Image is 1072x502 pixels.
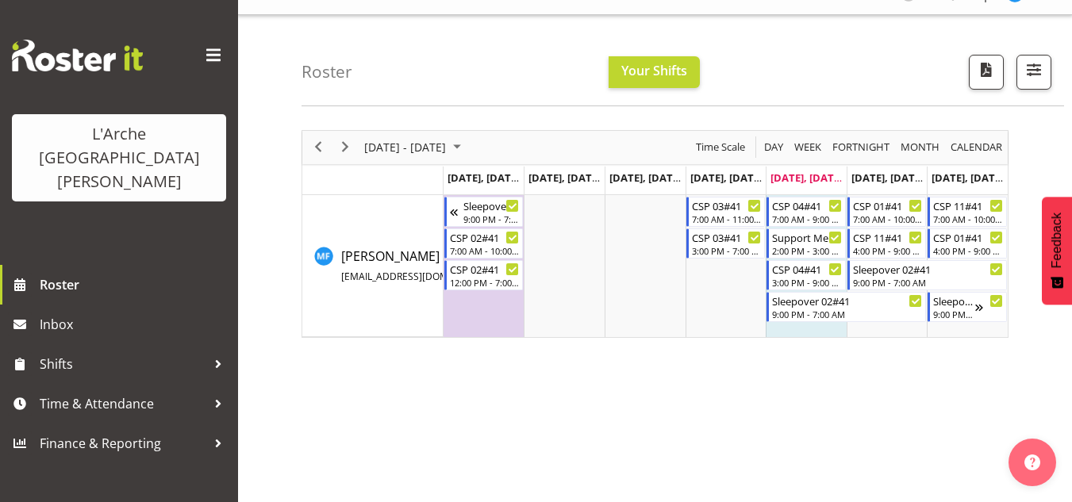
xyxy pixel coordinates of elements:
[928,228,1007,259] div: Melissa Fry"s event - CSP 01#41 Begin From Sunday, September 28, 2025 at 4:00:00 PM GMT+13:00 End...
[928,292,1007,322] div: Melissa Fry"s event - Sleepover 02#41 Begin From Sunday, September 28, 2025 at 9:00:00 PM GMT+13:...
[335,137,356,157] button: Next
[853,197,923,213] div: CSP 01#41
[690,171,763,185] span: [DATE], [DATE]
[933,293,975,308] div: Sleepover 02#41
[450,244,520,257] div: 7:00 AM - 10:00 AM
[444,260,524,290] div: Melissa Fry"s event - CSP 02#41 Begin From Monday, September 22, 2025 at 12:00:00 PM GMT+12:00 En...
[772,197,842,213] div: CSP 04#41
[302,63,352,81] h4: Roster
[772,308,922,320] div: 9:00 PM - 7:00 AM
[686,197,766,227] div: Melissa Fry"s event - CSP 03#41 Begin From Thursday, September 25, 2025 at 7:00:00 AM GMT+12:00 E...
[1042,197,1072,305] button: Feedback - Show survey
[692,213,762,225] div: 7:00 AM - 11:00 AM
[40,392,206,416] span: Time & Attendance
[847,197,927,227] div: Melissa Fry"s event - CSP 01#41 Begin From Saturday, September 27, 2025 at 7:00:00 AM GMT+12:00 E...
[1024,454,1040,470] img: help-xxl-2.png
[933,197,1003,213] div: CSP 11#41
[763,137,785,157] span: Day
[40,431,206,455] span: Finance & Reporting
[341,270,499,283] span: [EMAIL_ADDRESS][DOMAIN_NAME]
[853,229,923,245] div: CSP 11#41
[772,293,922,308] div: Sleepover 02#41
[928,197,1007,227] div: Melissa Fry"s event - CSP 11#41 Begin From Sunday, September 28, 2025 at 7:00:00 AM GMT+13:00 End...
[899,137,941,157] span: Month
[853,261,1003,277] div: Sleepover 02#41
[450,276,520,289] div: 12:00 PM - 7:00 PM
[1016,55,1051,90] button: Filter Shifts
[305,131,332,164] div: previous period
[450,261,520,277] div: CSP 02#41
[528,171,601,185] span: [DATE], [DATE]
[767,197,846,227] div: Melissa Fry"s event - CSP 04#41 Begin From Friday, September 26, 2025 at 7:00:00 AM GMT+12:00 End...
[692,197,762,213] div: CSP 03#41
[332,131,359,164] div: next period
[770,171,843,185] span: [DATE], [DATE]
[692,229,762,245] div: CSP 03#41
[853,213,923,225] div: 7:00 AM - 10:00 AM
[302,130,1009,338] div: Timeline Week of September 26, 2025
[609,171,682,185] span: [DATE], [DATE]
[692,244,762,257] div: 3:00 PM - 7:00 PM
[302,195,444,337] td: Melissa Fry resource
[450,229,520,245] div: CSP 02#41
[694,137,748,157] button: Time Scale
[933,213,1003,225] div: 7:00 AM - 10:00 AM
[772,229,842,245] div: Support Meeting #41
[444,228,524,259] div: Melissa Fry"s event - CSP 02#41 Begin From Monday, September 22, 2025 at 7:00:00 AM GMT+12:00 End...
[772,213,842,225] div: 7:00 AM - 9:00 AM
[363,137,448,157] span: [DATE] - [DATE]
[847,228,927,259] div: Melissa Fry"s event - CSP 11#41 Begin From Saturday, September 27, 2025 at 4:00:00 PM GMT+12:00 E...
[463,213,520,225] div: 9:00 PM - 7:00 AM
[762,137,786,157] button: Timeline Day
[853,276,1003,289] div: 9:00 PM - 7:00 AM
[621,62,687,79] span: Your Shifts
[853,244,923,257] div: 4:00 PM - 9:00 PM
[772,244,842,257] div: 2:00 PM - 3:00 PM
[341,247,568,285] a: [PERSON_NAME][EMAIL_ADDRESS][DOMAIN_NAME]
[792,137,824,157] button: Timeline Week
[932,171,1004,185] span: [DATE], [DATE]
[28,122,210,194] div: L'Arche [GEOGRAPHIC_DATA][PERSON_NAME]
[609,56,700,88] button: Your Shifts
[767,228,846,259] div: Melissa Fry"s event - Support Meeting #41 Begin From Friday, September 26, 2025 at 2:00:00 PM GMT...
[444,197,524,227] div: Melissa Fry"s event - Sleepover 02#41 Begin From Sunday, September 21, 2025 at 9:00:00 PM GMT+12:...
[830,137,893,157] button: Fortnight
[948,137,1005,157] button: Month
[40,273,230,297] span: Roster
[308,137,329,157] button: Previous
[933,308,975,320] div: 9:00 PM - 7:00 AM
[1050,213,1064,268] span: Feedback
[444,195,1008,337] table: Timeline Week of September 26, 2025
[933,229,1003,245] div: CSP 01#41
[767,260,846,290] div: Melissa Fry"s event - CSP 04#41 Begin From Friday, September 26, 2025 at 3:00:00 PM GMT+12:00 End...
[40,352,206,376] span: Shifts
[969,55,1004,90] button: Download a PDF of the roster according to the set date range.
[359,131,471,164] div: September 22 - 28, 2025
[767,292,926,322] div: Melissa Fry"s event - Sleepover 02#41 Begin From Friday, September 26, 2025 at 9:00:00 PM GMT+12:...
[40,312,230,336] span: Inbox
[686,228,766,259] div: Melissa Fry"s event - CSP 03#41 Begin From Thursday, September 25, 2025 at 3:00:00 PM GMT+12:00 E...
[847,260,1007,290] div: Melissa Fry"s event - Sleepover 02#41 Begin From Saturday, September 27, 2025 at 9:00:00 PM GMT+1...
[949,137,1004,157] span: calendar
[772,276,842,289] div: 3:00 PM - 9:00 PM
[12,40,143,71] img: Rosterit website logo
[341,247,568,284] span: [PERSON_NAME]
[694,137,747,157] span: Time Scale
[772,261,842,277] div: CSP 04#41
[933,244,1003,257] div: 4:00 PM - 9:00 PM
[362,137,468,157] button: September 2025
[463,197,520,213] div: Sleepover 02#41
[851,171,924,185] span: [DATE], [DATE]
[448,171,528,185] span: [DATE], [DATE]
[898,137,943,157] button: Timeline Month
[793,137,823,157] span: Week
[831,137,891,157] span: Fortnight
